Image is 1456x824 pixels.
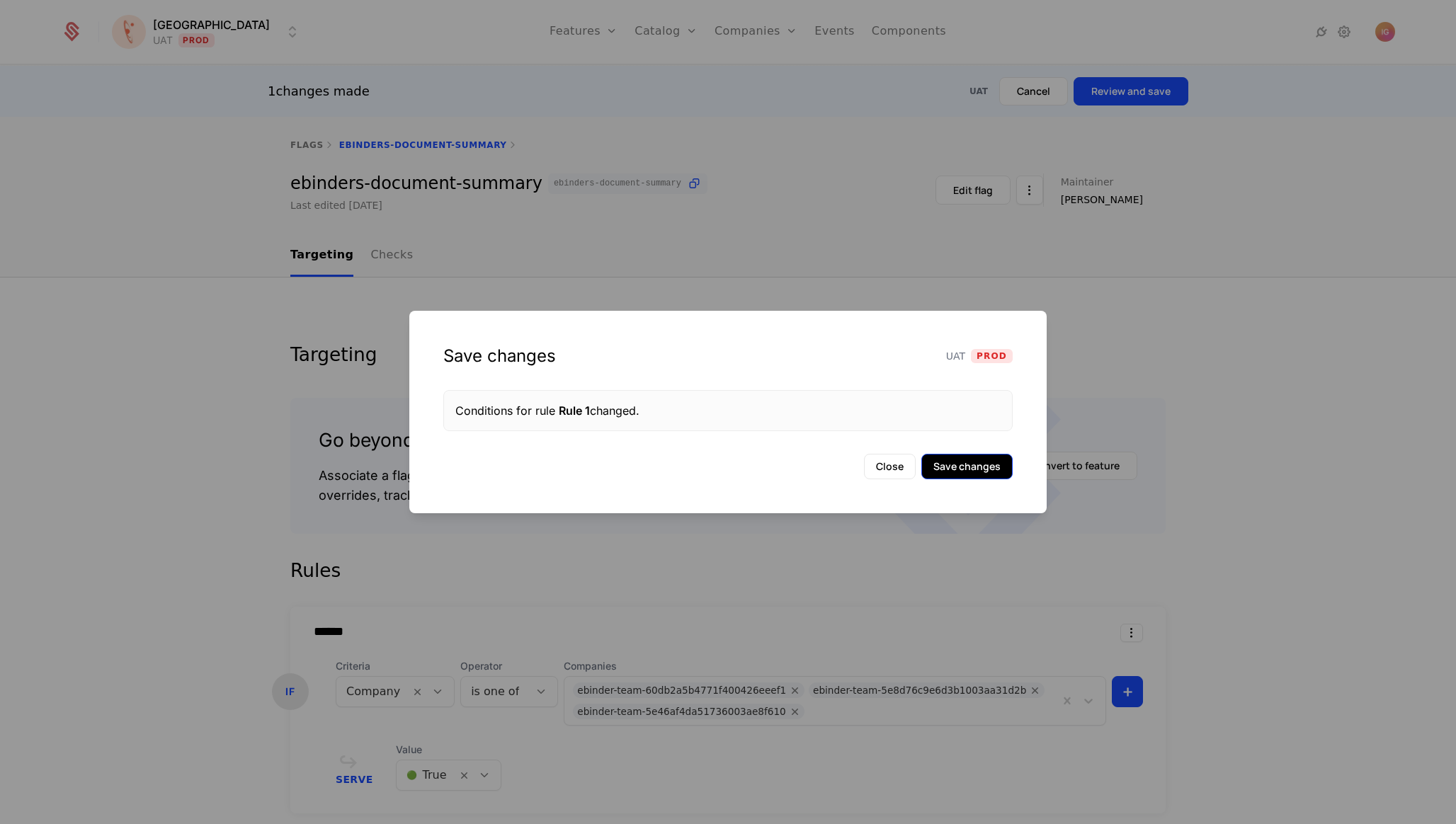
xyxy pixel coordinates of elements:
[559,404,590,418] span: Rule 1
[864,454,916,479] button: Close
[971,349,1013,363] span: Prod
[921,454,1013,479] button: Save changes
[455,402,1001,419] div: Conditions for rule changed.
[946,349,965,363] span: UAT
[443,345,556,367] div: Save changes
